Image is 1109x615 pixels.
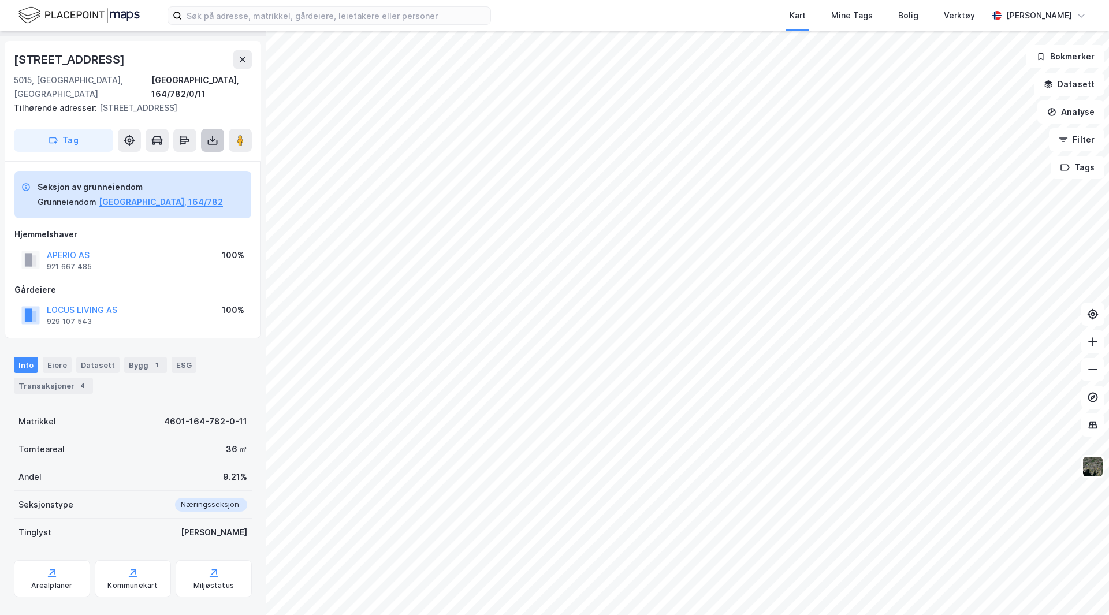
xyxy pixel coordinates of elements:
div: Kontrollprogram for chat [1051,560,1109,615]
div: [PERSON_NAME] [181,525,247,539]
div: Verktøy [944,9,975,23]
div: 5015, [GEOGRAPHIC_DATA], [GEOGRAPHIC_DATA] [14,73,151,101]
div: Tomteareal [18,442,65,456]
button: Datasett [1034,73,1104,96]
div: 9.21% [223,470,247,484]
div: 929 107 543 [47,317,92,326]
button: Filter [1049,128,1104,151]
div: 4601-164-782-0-11 [164,415,247,428]
div: [GEOGRAPHIC_DATA], 164/782/0/11 [151,73,252,101]
div: Andel [18,470,42,484]
div: [STREET_ADDRESS] [14,50,127,69]
input: Søk på adresse, matrikkel, gårdeiere, leietakere eller personer [182,7,490,24]
div: 100% [222,248,244,262]
div: Hjemmelshaver [14,228,251,241]
div: Matrikkel [18,415,56,428]
div: Seksjonstype [18,498,73,512]
button: Analyse [1037,100,1104,124]
button: Tag [14,129,113,152]
div: Kart [790,9,806,23]
div: 100% [222,303,244,317]
button: [GEOGRAPHIC_DATA], 164/782 [99,195,223,209]
div: Miljøstatus [193,581,234,590]
img: 9k= [1082,456,1104,478]
div: Mine Tags [831,9,873,23]
div: Seksjon av grunneiendom [38,180,223,194]
div: Gårdeiere [14,283,251,297]
div: Eiere [43,357,72,373]
div: Transaksjoner [14,378,93,394]
div: Info [14,357,38,373]
div: [PERSON_NAME] [1006,9,1072,23]
img: logo.f888ab2527a4732fd821a326f86c7f29.svg [18,5,140,25]
div: 921 667 485 [47,262,92,271]
div: [STREET_ADDRESS] [14,101,243,115]
div: Grunneiendom [38,195,96,209]
div: Kommunekart [107,581,158,590]
div: Bolig [898,9,918,23]
button: Bokmerker [1026,45,1104,68]
div: Tinglyst [18,525,51,539]
div: Bygg [124,357,167,373]
div: 36 ㎡ [226,442,247,456]
div: Arealplaner [31,581,72,590]
div: 4 [77,380,88,392]
div: Datasett [76,357,120,373]
div: 1 [151,359,162,371]
span: Tilhørende adresser: [14,103,99,113]
iframe: Chat Widget [1051,560,1109,615]
button: Tags [1051,156,1104,179]
div: ESG [172,357,196,373]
